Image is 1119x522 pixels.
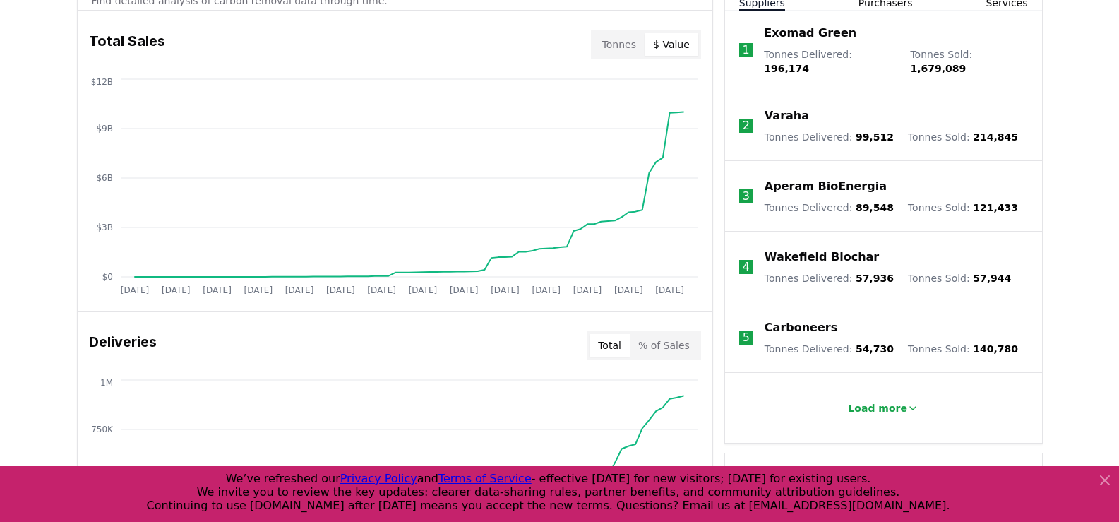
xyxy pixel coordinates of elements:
tspan: [DATE] [614,285,643,295]
p: 4 [743,259,750,275]
tspan: $3B [96,223,113,232]
span: 1,679,089 [910,63,966,74]
tspan: $9B [96,124,113,134]
span: 57,944 [973,273,1011,284]
a: Wakefield Biochar [765,249,879,266]
tspan: [DATE] [203,285,232,295]
p: Tonnes Delivered : [765,342,894,356]
span: 121,433 [973,202,1018,213]
p: Tonnes Sold : [908,342,1018,356]
p: 2 [743,117,750,134]
h3: Deliveries [89,331,157,360]
tspan: 1M [100,378,113,388]
p: 1 [742,42,749,59]
a: Varaha [765,107,809,124]
button: Tonnes [594,33,645,56]
a: Aperam BioEnergia [765,178,887,195]
span: 214,845 [973,131,1018,143]
p: Load more [848,401,907,415]
p: Tonnes Delivered : [765,130,894,144]
span: 140,780 [973,343,1018,355]
span: 99,512 [856,131,894,143]
button: Load more [837,394,930,422]
a: Exomad Green [764,25,856,42]
tspan: [DATE] [408,285,437,295]
p: Tonnes Delivered : [765,201,894,215]
p: Tonnes Sold : [908,201,1018,215]
span: 57,936 [856,273,894,284]
tspan: [DATE] [326,285,355,295]
tspan: [DATE] [285,285,313,295]
span: 196,174 [764,63,809,74]
h3: Total Sales [89,30,165,59]
tspan: [DATE] [449,285,478,295]
tspan: $0 [102,272,112,282]
p: Tonnes Sold : [908,271,1011,285]
p: 5 [743,329,750,346]
p: 3 [743,188,750,205]
tspan: [DATE] [161,285,190,295]
tspan: [DATE] [244,285,273,295]
tspan: 750K [91,425,114,434]
tspan: [DATE] [120,285,149,295]
p: Tonnes Sold : [908,130,1018,144]
button: Total [590,334,630,357]
tspan: [DATE] [655,285,684,295]
p: Tonnes Sold : [910,47,1027,76]
p: Tonnes Delivered : [764,47,896,76]
tspan: $12B [90,77,112,87]
button: % of Sales [630,334,698,357]
span: 54,730 [856,343,894,355]
a: Carboneers [765,319,837,336]
tspan: [DATE] [491,285,520,295]
tspan: [DATE] [367,285,396,295]
p: Tonnes Delivered : [765,271,894,285]
span: 89,548 [856,202,894,213]
tspan: [DATE] [573,285,602,295]
button: $ Value [645,33,698,56]
tspan: [DATE] [532,285,561,295]
tspan: $6B [96,173,113,183]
